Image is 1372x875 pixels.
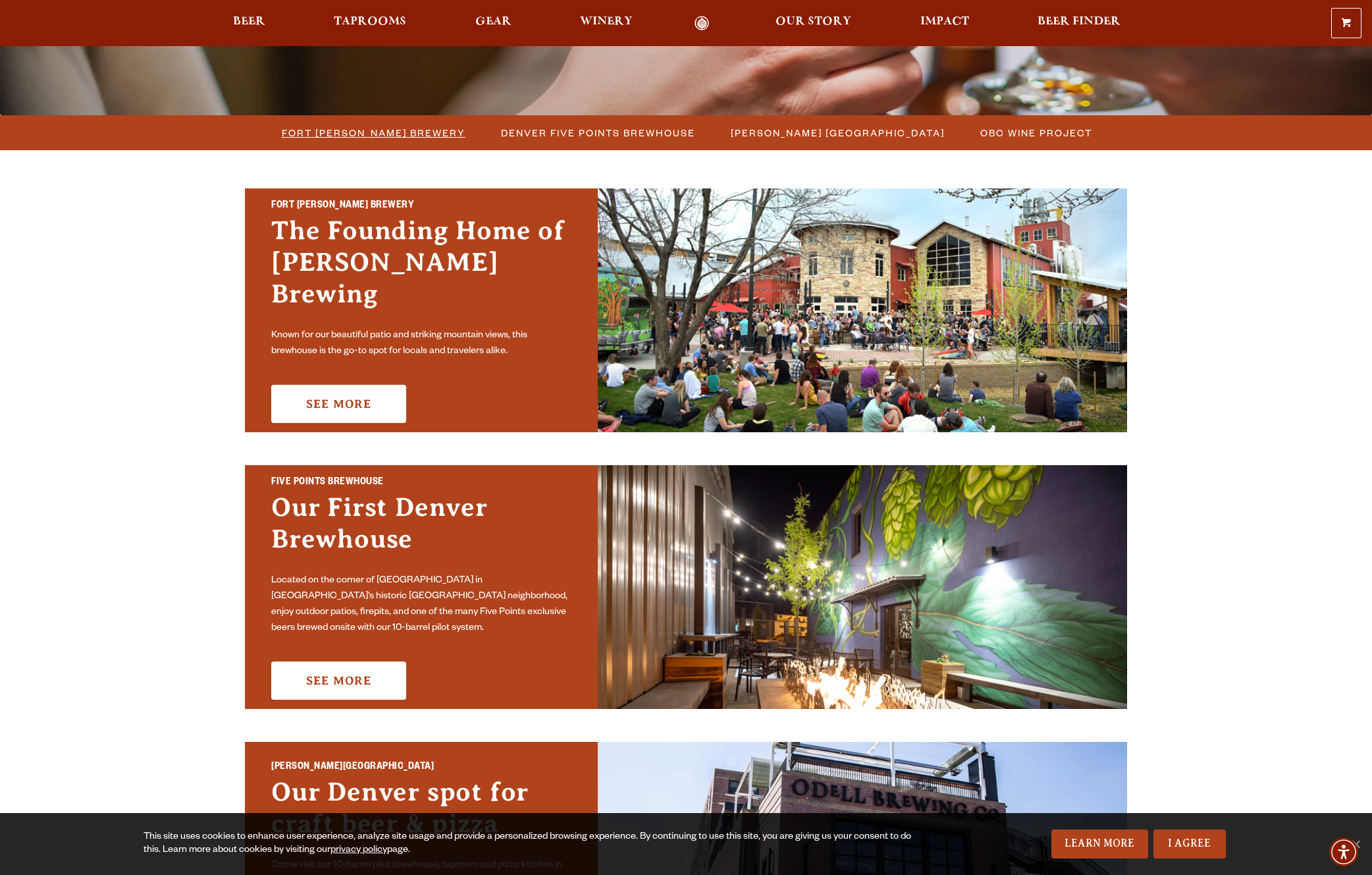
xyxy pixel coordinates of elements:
[767,16,860,31] a: Our Story
[271,662,406,700] a: See More
[325,16,415,31] a: Taprooms
[1051,830,1148,859] a: Learn More
[330,845,387,856] a: privacy policy
[144,831,927,857] div: This site uses cookies to enhance user experience, analyze site usage and provide a personalized ...
[1329,837,1358,866] div: Accessibility Menu
[920,16,969,27] span: Impact
[233,16,265,27] span: Beer
[580,16,633,27] span: Winery
[271,215,571,323] h3: The Founding Home of [PERSON_NAME] Brewing
[271,492,571,568] h3: Our First Denver Brewhouse
[271,328,571,360] p: Known for our beautiful patio and striking mountain views, this brewhouse is the go-to spot for l...
[776,16,851,27] span: Our Story
[912,16,978,31] a: Impact
[271,385,406,423] a: See More
[274,123,472,142] a: Fort [PERSON_NAME] Brewery
[271,474,571,492] h2: Five Points Brewhouse
[271,759,571,776] h2: [PERSON_NAME][GEOGRAPHIC_DATA]
[271,573,571,636] p: Located on the corner of [GEOGRAPHIC_DATA] in [GEOGRAPHIC_DATA]’s historic [GEOGRAPHIC_DATA] neig...
[1029,16,1129,31] a: Beer Finder
[1153,830,1226,859] a: I Agree
[501,123,695,142] span: Denver Five Points Brewhouse
[467,16,520,31] a: Gear
[271,198,571,215] h2: Fort [PERSON_NAME] Brewery
[493,123,702,142] a: Denver Five Points Brewhouse
[723,123,951,142] a: [PERSON_NAME] [GEOGRAPHIC_DATA]
[677,16,726,31] a: Odell Home
[475,16,512,27] span: Gear
[282,123,465,142] span: Fort [PERSON_NAME] Brewery
[598,188,1127,432] img: Fort Collins Brewery & Taproom'
[731,123,945,142] span: [PERSON_NAME] [GEOGRAPHIC_DATA]
[334,16,406,27] span: Taprooms
[571,16,641,31] a: Winery
[224,16,274,31] a: Beer
[1038,16,1121,27] span: Beer Finder
[980,123,1092,142] span: OBC Wine Project
[972,123,1099,142] a: OBC Wine Project
[271,776,571,853] h3: Our Denver spot for craft beer & pizza
[598,465,1127,709] img: Promo Card Aria Label'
